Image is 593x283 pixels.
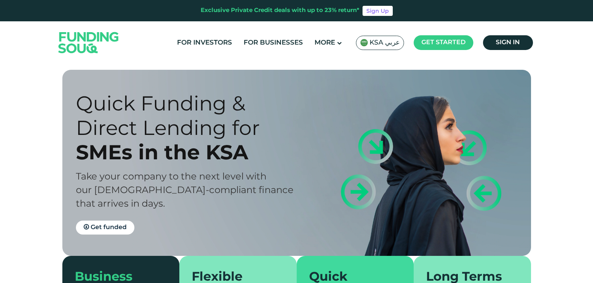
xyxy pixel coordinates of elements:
[175,36,234,49] a: For Investors
[51,23,127,62] img: Logo
[483,35,533,50] a: Sign in
[76,91,310,140] div: Quick Funding & Direct Lending for
[315,40,335,46] span: More
[201,6,359,15] div: Exclusive Private Credit deals with up to 23% return*
[76,173,294,209] span: Take your company to the next level with our [DEMOGRAPHIC_DATA]-compliant finance that arrives in...
[363,6,393,16] a: Sign Up
[421,40,466,45] span: Get started
[360,39,368,47] img: SA Flag
[91,224,127,230] span: Get funded
[76,221,134,235] a: Get funded
[242,36,305,49] a: For Businesses
[370,38,400,47] span: KSA عربي
[496,40,520,45] span: Sign in
[76,140,310,164] div: SMEs in the KSA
